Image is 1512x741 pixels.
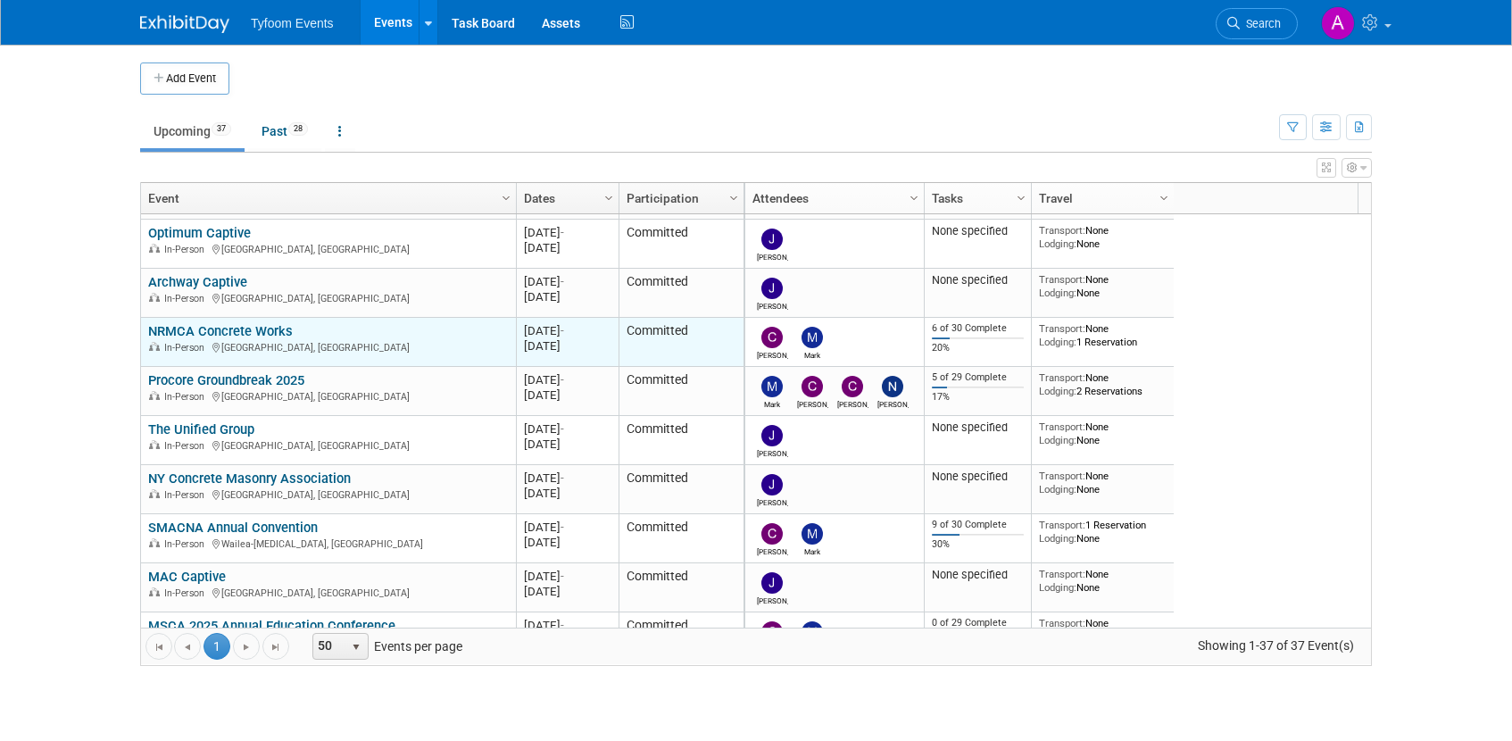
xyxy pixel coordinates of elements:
span: - [561,373,564,387]
span: 28 [288,122,308,136]
span: Lodging: [1039,385,1076,397]
span: Column Settings [907,191,921,205]
img: In-Person Event [149,587,160,596]
div: Chris Walker [757,545,788,556]
div: Jason Cuskelly [757,495,788,507]
img: In-Person Event [149,391,160,400]
img: In-Person Event [149,293,160,302]
td: Committed [619,514,744,563]
div: None specified [932,273,1025,287]
a: Go to the first page [145,633,172,660]
div: None specified [932,568,1025,582]
span: Lodging: [1039,336,1076,348]
div: None specified [932,224,1025,238]
div: None None [1039,224,1167,250]
a: Column Settings [725,183,744,210]
div: Corbin Nelson [797,397,828,409]
div: [GEOGRAPHIC_DATA], [GEOGRAPHIC_DATA] [148,339,508,354]
span: Column Settings [499,191,513,205]
img: In-Person Event [149,342,160,351]
div: 6 of 30 Complete [932,322,1025,335]
div: [GEOGRAPHIC_DATA], [GEOGRAPHIC_DATA] [148,241,508,256]
img: In-Person Event [149,538,160,547]
span: Transport: [1039,470,1085,482]
span: In-Person [164,342,210,354]
img: Corbin Nelson [802,376,823,397]
img: Jason Cuskelly [761,425,783,446]
img: Nathan Nelson [882,376,903,397]
span: Go to the next page [239,640,253,654]
div: Mark Nelson [757,397,788,409]
span: Transport: [1039,322,1085,335]
button: Add Event [140,62,229,95]
a: Column Settings [497,183,517,210]
div: 9 of 30 Complete [932,519,1025,531]
span: Search [1240,17,1281,30]
span: Transport: [1039,273,1085,286]
span: Go to the first page [152,640,166,654]
img: Chris Walker [842,376,863,397]
span: Transport: [1039,224,1085,237]
span: - [561,324,564,337]
a: Column Settings [1012,183,1032,210]
a: Attendees [752,183,912,213]
div: [DATE] [524,520,611,535]
img: ExhibitDay [140,15,229,33]
span: - [561,570,564,583]
div: 30% [932,538,1025,551]
div: [DATE] [524,618,611,633]
span: - [561,520,564,534]
a: Past28 [248,114,321,148]
span: Go to the previous page [180,640,195,654]
span: - [561,471,564,485]
div: [DATE] [524,470,611,486]
div: None None [1039,273,1167,299]
td: Committed [619,563,744,612]
div: None 1 Reservation [1039,617,1167,643]
span: In-Person [164,489,210,501]
img: Jason Cuskelly [761,229,783,250]
img: Chris Walker [761,523,783,545]
span: Go to the last page [269,640,283,654]
div: 1 Reservation None [1039,519,1167,545]
div: Jason Cuskelly [757,446,788,458]
div: [DATE] [524,437,611,452]
div: [DATE] [524,338,611,354]
div: [DATE] [524,486,611,501]
div: 0 of 29 Complete [932,617,1025,629]
span: - [561,226,564,239]
span: - [561,275,564,288]
div: Wailea-[MEDICAL_DATA], [GEOGRAPHIC_DATA] [148,536,508,551]
div: None None [1039,420,1167,446]
span: Column Settings [1014,191,1028,205]
span: Column Settings [727,191,741,205]
span: 37 [212,122,231,136]
div: [GEOGRAPHIC_DATA], [GEOGRAPHIC_DATA] [148,437,508,453]
div: [GEOGRAPHIC_DATA], [GEOGRAPHIC_DATA] [148,585,508,600]
div: [DATE] [524,240,611,255]
span: In-Person [164,440,210,452]
a: Participation [627,183,732,213]
span: 50 [313,634,344,659]
a: Column Settings [1155,183,1175,210]
img: Angie Nichols [1321,6,1355,40]
img: Jason Cuskelly [761,572,783,594]
a: Upcoming37 [140,114,245,148]
span: Column Settings [602,191,616,205]
a: Archway Captive [148,274,247,290]
img: Mark Nelson [802,523,823,545]
a: NY Concrete Masonry Association [148,470,351,487]
img: Chris Walker [761,621,783,643]
div: 17% [932,391,1025,404]
img: Corbin Nelson [761,327,783,348]
span: 1 [204,633,230,660]
img: Jason Cuskelly [761,474,783,495]
td: Committed [619,465,744,514]
a: Procore Groundbreak 2025 [148,372,304,388]
div: [DATE] [524,584,611,599]
td: Committed [619,220,744,269]
span: In-Person [164,391,210,403]
div: [DATE] [524,225,611,240]
div: Jason Cuskelly [757,299,788,311]
span: Transport: [1039,568,1085,580]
